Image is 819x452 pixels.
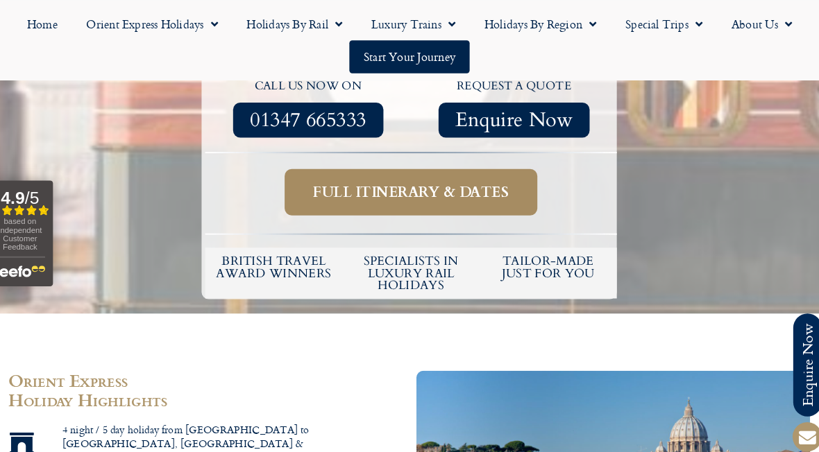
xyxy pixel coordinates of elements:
nav: Menu [7,7,812,71]
a: Orient Express Holidays [83,7,238,39]
span: Full itinerary & dates [316,177,506,195]
a: Holidays by Region [468,7,605,39]
h2: Holiday Highlights [21,378,403,397]
a: Holidays by Rail [238,7,359,39]
a: Home [25,7,83,39]
a: About Us [708,7,795,39]
h5: British Travel Award winners [219,247,338,270]
a: Start your Journey [351,39,468,71]
p: request a quote [419,75,605,93]
a: Special Trips [605,7,708,39]
h5: tailor-made just for you [484,247,604,270]
a: Enquire Now [438,99,584,133]
h6: Specialists in luxury rail holidays [352,247,471,282]
p: call us now on [219,75,405,93]
a: 01347 665333 [239,99,385,133]
span: 4 night / 5 day holiday from [GEOGRAPHIC_DATA] to [GEOGRAPHIC_DATA], [GEOGRAPHIC_DATA] & [GEOGRAP... [70,410,403,449]
a: Full itinerary & dates [289,164,534,209]
span: Enquire Now [455,107,568,125]
h2: Orient Express [21,359,403,378]
a: Luxury Trains [359,7,468,39]
span: 01347 665333 [255,107,368,125]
